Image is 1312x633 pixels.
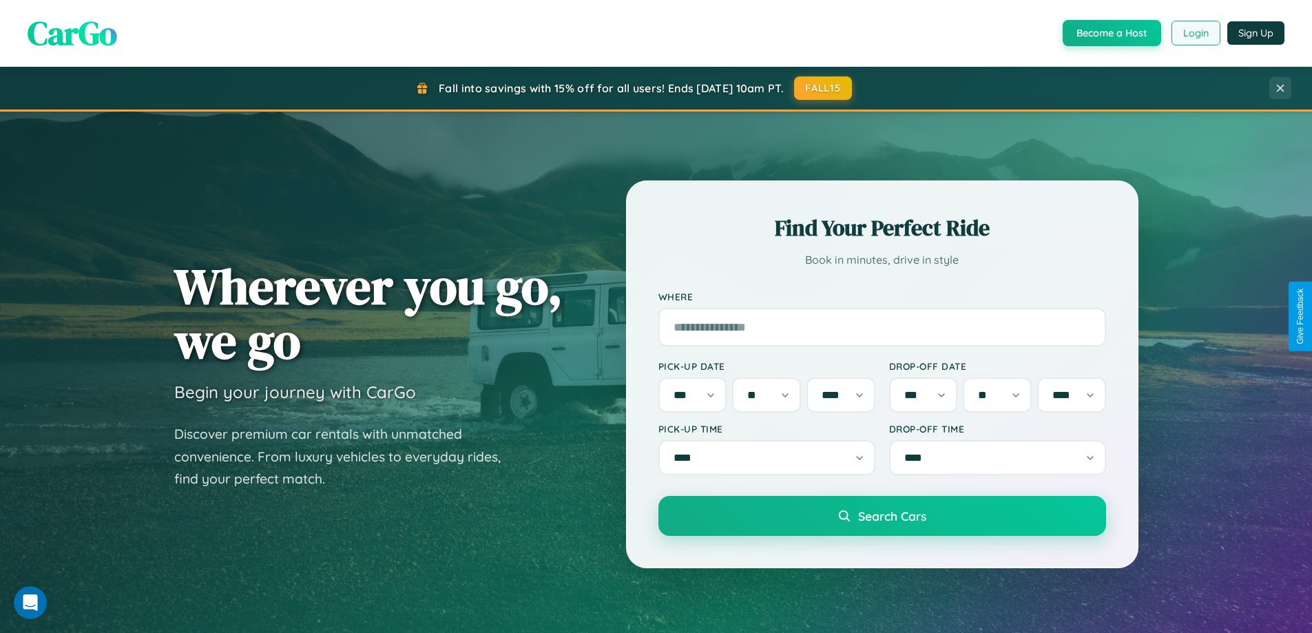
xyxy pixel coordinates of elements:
span: Fall into savings with 15% off for all users! Ends [DATE] 10am PT. [439,81,784,95]
button: FALL15 [794,76,852,100]
button: Sign Up [1227,21,1284,45]
label: Drop-off Date [889,360,1106,372]
label: Pick-up Date [658,360,875,372]
span: Search Cars [858,508,926,523]
p: Book in minutes, drive in style [658,250,1106,270]
label: Where [658,291,1106,302]
p: Discover premium car rentals with unmatched convenience. From luxury vehicles to everyday rides, ... [174,423,519,490]
h2: Find Your Perfect Ride [658,213,1106,243]
label: Drop-off Time [889,423,1106,435]
span: CarGo [28,10,117,56]
div: Give Feedback [1295,289,1305,344]
label: Pick-up Time [658,423,875,435]
button: Become a Host [1063,20,1161,46]
h1: Wherever you go, we go [174,259,563,368]
h3: Begin your journey with CarGo [174,382,416,402]
iframe: Intercom live chat [14,586,47,619]
button: Search Cars [658,496,1106,536]
button: Login [1172,21,1220,45]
